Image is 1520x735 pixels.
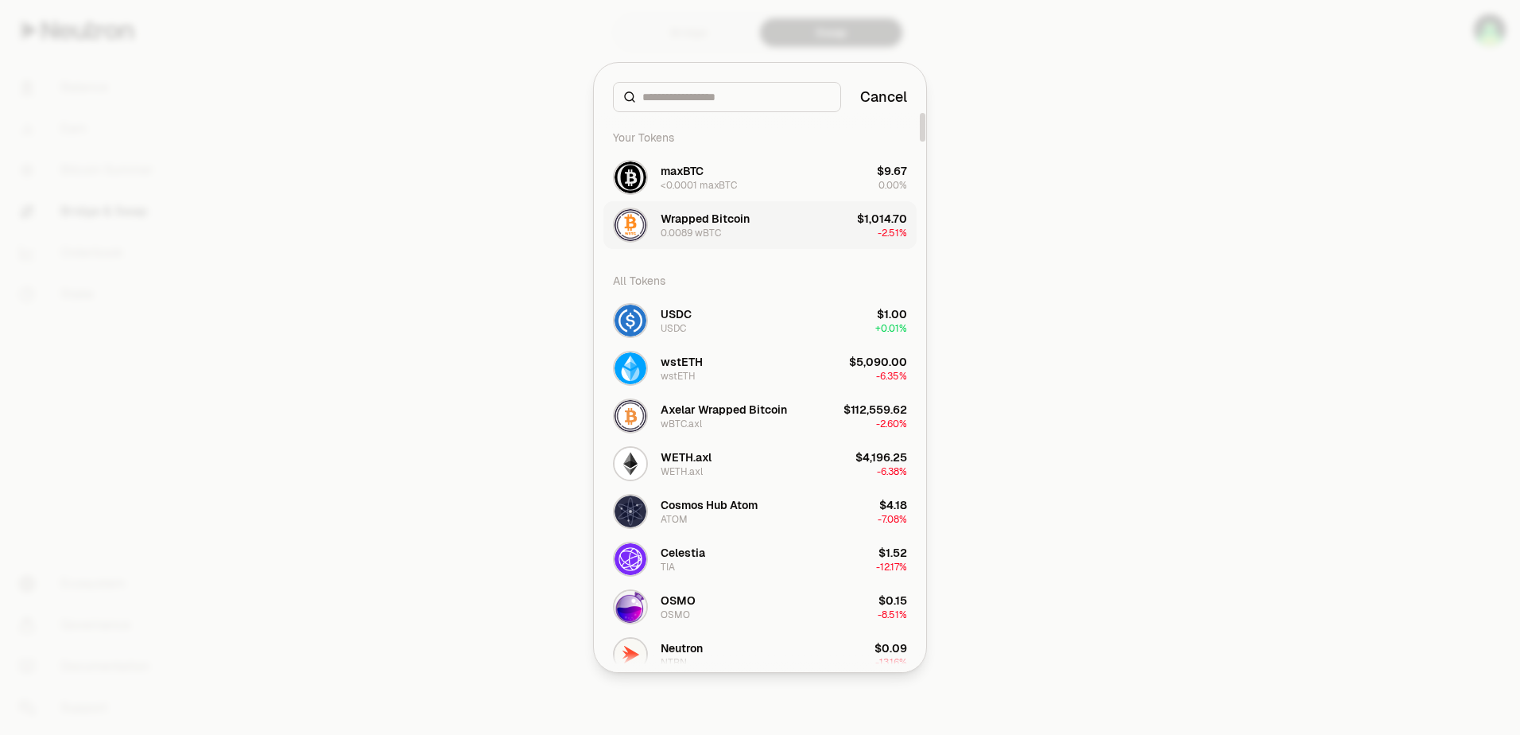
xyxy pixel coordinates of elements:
button: ATOM LogoCosmos Hub AtomATOM$4.18-7.08% [603,488,917,535]
div: USDC [661,306,692,322]
div: $1.52 [878,545,907,561]
span: -13.16% [875,656,907,669]
span: -8.51% [878,609,907,621]
div: WETH.axl [661,449,712,465]
div: $5,090.00 [849,354,907,370]
div: $1,014.70 [857,211,907,227]
div: Axelar Wrapped Bitcoin [661,402,787,418]
button: NTRN LogoNeutronNTRN$0.09-13.16% [603,631,917,679]
div: $4.18 [879,497,907,513]
img: ATOM Logo [615,496,646,527]
div: wstETH [661,370,696,383]
div: $0.09 [874,640,907,656]
span: 0.00% [878,179,907,192]
span: -12.17% [876,561,907,574]
div: TIA [661,561,675,574]
div: $1.00 [877,306,907,322]
button: WETH.axl LogoWETH.axlWETH.axl$4,196.25-6.38% [603,440,917,488]
div: Your Tokens [603,122,917,154]
img: TIA Logo [615,543,646,575]
button: Cancel [860,86,907,108]
div: 0.0089 wBTC [661,227,721,239]
span: -2.60% [876,418,907,430]
button: TIA LogoCelestiaTIA$1.52-12.17% [603,535,917,583]
button: OSMO LogoOSMOOSMO$0.15-8.51% [603,583,917,631]
div: Celestia [661,545,705,561]
div: ATOM [661,513,688,526]
button: wBTC.axl LogoAxelar Wrapped BitcoinwBTC.axl$112,559.62-2.60% [603,392,917,440]
div: <0.0001 maxBTC [661,179,737,192]
div: $4,196.25 [855,449,907,465]
div: Neutron [661,640,703,656]
button: maxBTC LogomaxBTC<0.0001 maxBTC$9.670.00% [603,154,917,201]
img: maxBTC Logo [615,161,646,193]
img: wBTC.axl Logo [615,400,646,432]
span: -2.51% [878,227,907,239]
button: wBTC LogoWrapped Bitcoin0.0089 wBTC$1,014.70-2.51% [603,201,917,249]
div: $9.67 [877,163,907,179]
img: wBTC Logo [615,209,646,241]
span: -6.35% [876,370,907,383]
span: + 0.01% [875,322,907,335]
button: wstETH LogowstETHwstETH$5,090.00-6.35% [603,344,917,392]
span: -6.38% [877,465,907,478]
div: OSMO [661,609,690,621]
div: wstETH [661,354,703,370]
div: All Tokens [603,265,917,297]
img: OSMO Logo [615,591,646,623]
div: maxBTC [661,163,704,179]
img: WETH.axl Logo [615,448,646,480]
img: USDC Logo [615,305,646,336]
div: $112,559.62 [843,402,907,418]
span: -7.08% [878,513,907,526]
img: wstETH Logo [615,352,646,384]
div: USDC [661,322,686,335]
div: $0.15 [878,593,907,609]
div: Cosmos Hub Atom [661,497,758,513]
div: WETH.axl [661,465,703,478]
button: USDC LogoUSDCUSDC$1.00+0.01% [603,297,917,344]
div: Wrapped Bitcoin [661,211,750,227]
div: wBTC.axl [661,418,702,430]
img: NTRN Logo [615,639,646,671]
div: OSMO [661,593,696,609]
div: NTRN [661,656,687,669]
